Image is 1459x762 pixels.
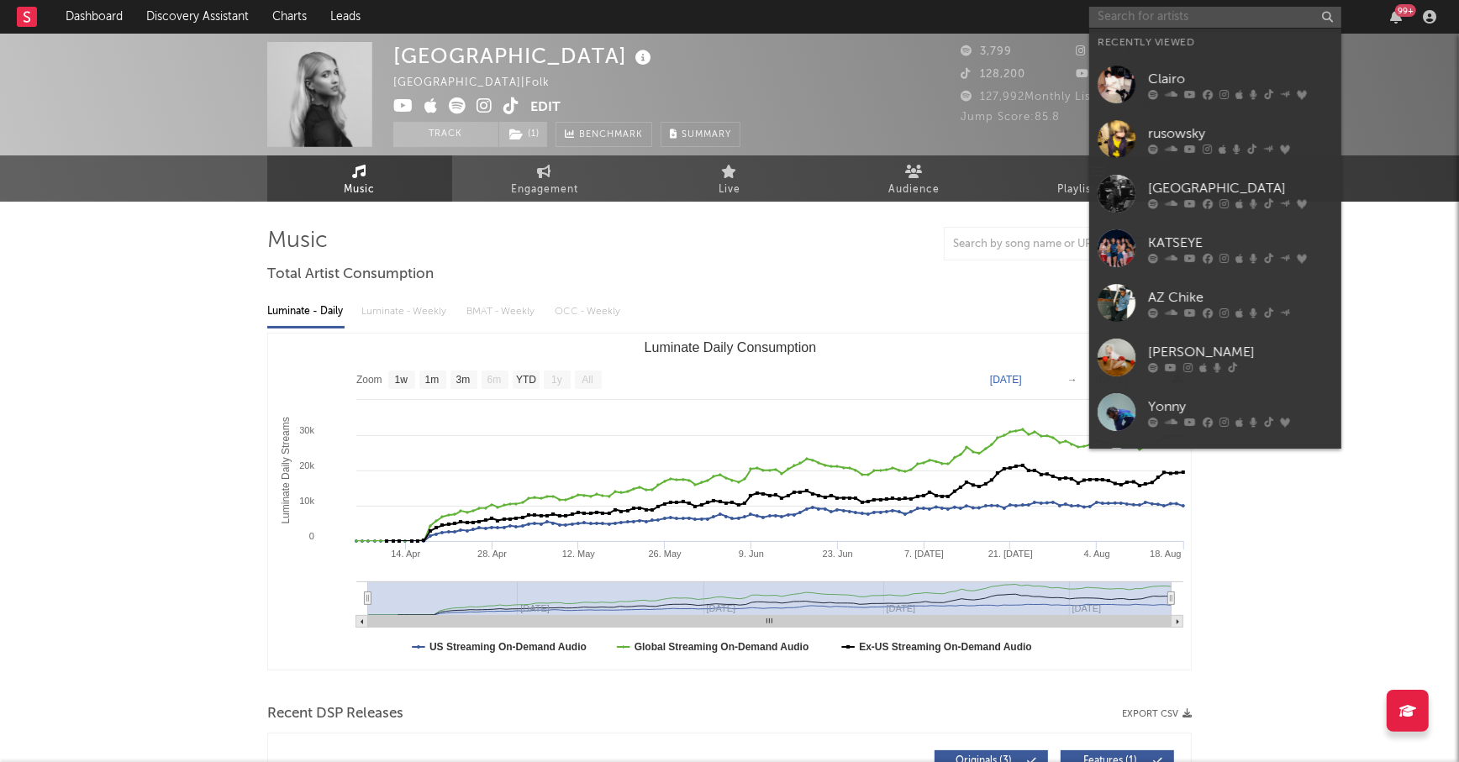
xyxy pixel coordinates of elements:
[1089,276,1341,330] a: AZ Chike
[556,122,652,147] a: Benchmark
[356,375,382,386] text: Zoom
[267,297,345,326] div: Luminate - Daily
[1089,221,1341,276] a: KATSEYE
[530,97,561,118] button: Edit
[309,531,314,541] text: 0
[268,334,1192,670] svg: Luminate Daily Consumption
[961,112,1060,123] span: Jump Score: 85.8
[661,122,740,147] button: Summary
[961,69,1025,80] span: 128,200
[635,641,809,653] text: Global Streaming On-Demand Audio
[988,549,1033,559] text: 21. [DATE]
[961,92,1127,102] span: 127,992 Monthly Listeners
[904,549,944,559] text: 7. [DATE]
[1148,397,1333,417] div: Yonny
[1089,112,1341,166] a: rusowsky
[395,375,408,386] text: 1w
[823,549,853,559] text: 23. Jun
[498,122,548,147] span: ( 1 )
[1148,287,1333,307] div: AZ Chike
[499,122,547,147] button: (1)
[1098,33,1333,53] div: Recently Viewed
[267,704,403,724] span: Recent DSP Releases
[961,46,1012,57] span: 3,799
[551,375,562,386] text: 1y
[299,460,314,470] text: 20k
[637,155,822,202] a: Live
[299,496,314,506] text: 10k
[511,180,578,200] span: Engagement
[1148,178,1333,198] div: [GEOGRAPHIC_DATA]
[990,374,1022,386] text: [DATE]
[719,180,740,200] span: Live
[645,340,817,355] text: Luminate Daily Consumption
[1148,69,1333,89] div: Clairo
[649,549,682,559] text: 26. May
[1148,342,1333,362] div: [PERSON_NAME]
[562,549,596,559] text: 12. May
[299,425,314,435] text: 30k
[1089,57,1341,112] a: Clairo
[393,73,569,93] div: [GEOGRAPHIC_DATA] | Folk
[393,42,656,70] div: [GEOGRAPHIC_DATA]
[391,549,420,559] text: 14. Apr
[1089,330,1341,385] a: [PERSON_NAME]
[1122,709,1192,719] button: Export CSV
[267,155,452,202] a: Music
[425,375,440,386] text: 1m
[1089,166,1341,221] a: [GEOGRAPHIC_DATA]
[682,130,731,139] span: Summary
[889,180,940,200] span: Audience
[1089,7,1341,28] input: Search for artists
[456,375,471,386] text: 3m
[1089,439,1341,494] a: AKRIILA
[1084,549,1110,559] text: 4. Aug
[1007,155,1192,202] a: Playlists/Charts
[1089,385,1341,439] a: Yonny
[739,549,764,559] text: 9. Jun
[859,641,1032,653] text: Ex-US Streaming On-Demand Audio
[516,375,536,386] text: YTD
[1077,69,1127,80] span: 5,270
[1148,233,1333,253] div: KATSEYE
[1395,4,1416,17] div: 99 +
[267,265,434,285] span: Total Artist Consumption
[579,125,643,145] span: Benchmark
[822,155,1007,202] a: Audience
[1077,46,1128,57] span: 3,492
[477,549,507,559] text: 28. Apr
[1150,549,1181,559] text: 18. Aug
[345,180,376,200] span: Music
[582,375,593,386] text: All
[1148,123,1333,144] div: rusowsky
[280,417,292,523] text: Luminate Daily Streams
[487,375,502,386] text: 6m
[1058,180,1141,200] span: Playlists/Charts
[393,122,498,147] button: Track
[1390,10,1402,24] button: 99+
[452,155,637,202] a: Engagement
[429,641,587,653] text: US Streaming On-Demand Audio
[945,238,1122,251] input: Search by song name or URL
[1067,374,1077,386] text: →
